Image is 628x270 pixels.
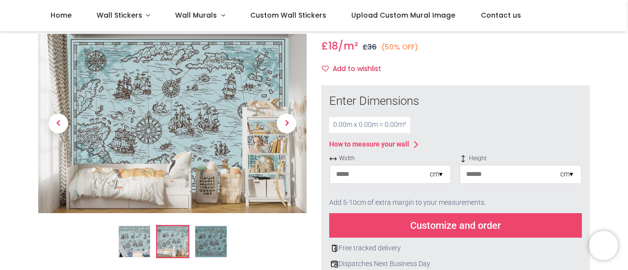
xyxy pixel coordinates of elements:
[38,61,78,186] a: Previous
[195,226,227,258] img: WS-47298-03
[329,192,582,214] div: Add 5-10cm of extra margin to your measurements.
[266,61,307,186] a: Next
[51,10,72,20] span: Home
[277,114,296,133] span: Next
[481,10,521,20] span: Contact us
[430,170,443,179] div: cm ▾
[363,42,377,52] span: £
[38,34,307,213] img: WS-47298-02
[329,117,410,133] div: 0.00 m x 0.00 m = 0.00 m²
[329,213,582,238] div: Customize and order
[589,231,618,260] iframe: Brevo live chat
[351,10,455,20] span: Upload Custom Mural Image
[459,154,581,163] span: Height
[250,10,326,20] span: Custom Wall Stickers
[560,170,573,179] div: cm ▾
[97,10,142,20] span: Wall Stickers
[321,61,390,77] button: Add to wishlistAdd to wishlist
[321,39,338,53] span: £
[329,244,582,253] div: Free tracked delivery
[157,226,188,258] img: WS-47298-02
[329,154,451,163] span: Width
[381,42,419,52] small: (50% OFF)
[322,65,329,72] i: Add to wishlist
[329,93,582,110] div: Enter Dimensions
[367,42,377,52] span: 36
[329,259,582,269] div: Dispatches Next Business Day
[49,114,68,133] span: Previous
[119,226,150,258] img: Blue Pirate Map Caribbean Sea Wall Mural Wallpaper
[175,10,217,20] span: Wall Murals
[338,39,358,53] span: /m²
[328,39,338,53] span: 18
[329,140,409,149] div: How to measure your wall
